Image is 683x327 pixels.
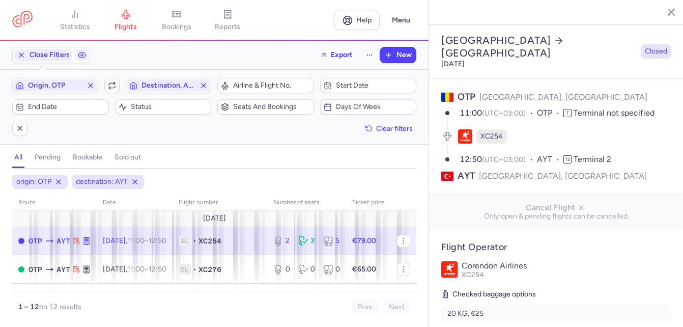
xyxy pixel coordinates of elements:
th: Flight number [173,195,267,210]
th: route [12,195,97,210]
span: Clear filters [376,125,413,132]
button: Prev. [352,299,379,315]
span: on 12 results [39,303,81,311]
span: • [193,264,196,275]
span: OTP [458,91,475,102]
h4: pending [35,153,61,162]
span: Terminal 2 [574,154,611,164]
span: [GEOGRAPHIC_DATA], [GEOGRAPHIC_DATA] [479,170,647,182]
a: reports [202,9,253,32]
th: Ticket price [346,195,391,210]
span: OPEN [18,266,24,272]
button: Clear filters [362,121,416,136]
button: End date [12,99,109,115]
h4: bookable [73,153,102,162]
time: 11:00 [127,236,145,245]
div: 0 [273,264,290,275]
button: Export [314,47,359,63]
span: OTP [537,107,563,119]
strong: 1 – 12 [18,303,39,311]
button: Start date [320,78,417,93]
a: statistics [49,9,100,32]
span: End date [28,103,105,111]
span: AYT [537,154,563,166]
span: Airline & Flight No. [233,81,310,90]
button: Close Filters [13,47,74,63]
th: number of seats [267,195,346,210]
span: – [127,236,166,245]
h2: [GEOGRAPHIC_DATA] [GEOGRAPHIC_DATA] [441,34,637,60]
span: [DATE] [203,214,226,223]
h5: Checked baggage options [441,288,671,301]
time: 11:00 [460,108,482,118]
span: [GEOGRAPHIC_DATA], [GEOGRAPHIC_DATA] [479,92,647,102]
span: – [127,265,166,274]
time: 12:50 [460,154,482,164]
span: bookings [162,22,191,32]
span: 1L [179,264,191,275]
div: 3 [298,236,315,246]
button: Menu [386,11,416,30]
span: XC254 [462,270,484,279]
button: Airline & Flight No. [217,78,314,93]
span: XC254 [480,131,503,142]
button: Status [115,99,212,115]
img: Corendon Airlines logo [441,261,458,278]
span: [DATE], [103,265,166,274]
h4: Flight Operator [441,241,671,253]
span: Only open & pending flights can be cancelled. [437,212,675,221]
time: 12:50 [149,265,166,274]
span: Help [356,16,372,24]
time: [DATE] [441,60,465,68]
button: Destination, AYT [126,78,212,93]
span: AYT [458,170,475,182]
span: XC254 [198,236,221,246]
span: Antalya, Antalya, Turkey [56,264,70,275]
th: date [97,195,173,210]
span: New [396,51,412,59]
a: flights [100,9,151,32]
span: XC276 [198,264,221,275]
time: 12:50 [149,236,166,245]
span: Status [131,103,208,111]
h4: sold out [115,153,141,162]
span: 1L [179,236,191,246]
span: (UTC+03:00) [482,109,526,118]
span: Origin, OTP [28,81,82,90]
a: Help [334,11,380,30]
button: Origin, OTP [12,78,98,93]
span: (UTC+03:00) [482,155,526,164]
span: T2 [563,155,572,163]
a: CitizenPlane red outlined logo [12,11,33,30]
button: Seats and bookings [217,99,314,115]
span: Days of week [336,103,413,111]
button: Next [383,299,410,315]
div: 2 [273,236,290,246]
div: 0 [298,264,315,275]
span: Seats and bookings [233,103,310,111]
h4: all [14,153,22,162]
time: 11:00 [127,265,145,274]
span: • [193,236,196,246]
span: Close Filters [30,51,70,59]
span: Antalya, Antalya, Turkey [56,235,70,247]
span: Cancel Flight [437,203,675,212]
span: [DATE], [103,236,166,245]
li: 20 KG, €25 [441,305,671,323]
span: Export [331,51,353,59]
span: T [563,109,572,117]
span: Closed [645,46,667,57]
div: 0 [323,264,340,275]
strong: €65.00 [352,265,376,274]
p: Corendon Airlines [462,261,671,270]
figure: XC airline logo [458,129,472,144]
span: OTP [29,235,42,247]
span: Destination, AYT [141,81,196,90]
a: bookings [151,9,202,32]
button: New [380,47,416,63]
span: statistics [60,22,90,32]
span: reports [215,22,240,32]
span: Terminal not specified [574,108,654,118]
strong: €79.00 [352,236,376,245]
span: OTP [29,264,42,275]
